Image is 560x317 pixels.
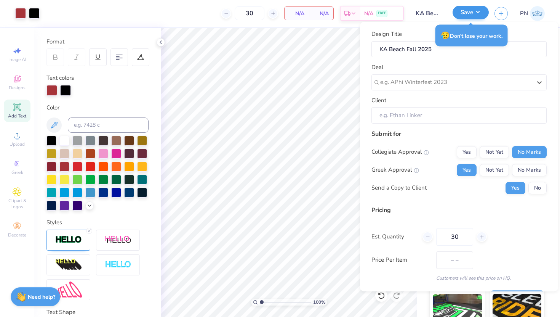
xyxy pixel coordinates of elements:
div: Format [46,37,149,46]
label: Design Title [371,30,402,39]
span: Decorate [8,232,26,238]
button: Save [453,6,489,19]
label: Price Per Item [371,256,430,264]
button: Yes [457,164,477,176]
div: Collegiate Approval [371,148,429,156]
span: Upload [10,141,25,147]
strong: Need help? [28,293,55,301]
span: PN [520,9,528,18]
button: Yes [457,146,477,158]
img: Shadow [105,235,131,245]
div: Styles [46,218,149,227]
input: e.g. Ethan Linker [371,107,547,124]
label: Est. Quantity [371,232,417,241]
span: 100 % [313,299,325,306]
span: N/A [289,10,304,18]
label: Client [371,96,386,105]
a: PN [520,6,545,21]
span: Add Text [8,113,26,119]
input: Untitled Design [410,6,447,21]
label: Text colors [46,74,74,82]
div: Color [46,103,149,112]
button: No [528,182,547,194]
span: N/A [364,10,373,18]
input: – – [436,228,473,245]
span: Designs [9,85,26,91]
input: e.g. 7428 c [68,117,149,133]
img: Free Distort [55,282,82,298]
span: Greek [11,169,23,175]
span: N/A [314,10,329,18]
span: Clipart & logos [4,198,30,210]
span: 😥 [441,31,450,40]
img: Stroke [55,235,82,244]
button: Not Yet [480,164,509,176]
img: Perry Nuckols [530,6,545,21]
button: No Marks [512,164,547,176]
span: Image AI [8,56,26,63]
div: Submit for [371,129,547,138]
button: Yes [506,182,525,194]
label: Deal [371,63,383,72]
button: Not Yet [480,146,509,158]
input: – – [235,6,264,20]
div: Pricing [371,205,547,214]
div: Don’t lose your work. [435,25,508,47]
div: Customers will see this price on HQ. [371,274,547,281]
div: Text Shape [46,308,149,317]
span: FREE [378,11,386,16]
button: No Marks [512,146,547,158]
div: Greek Approval [371,166,419,174]
img: Negative Space [105,261,131,269]
img: 3d Illusion [55,259,82,271]
div: Send a Copy to Client [371,183,427,192]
